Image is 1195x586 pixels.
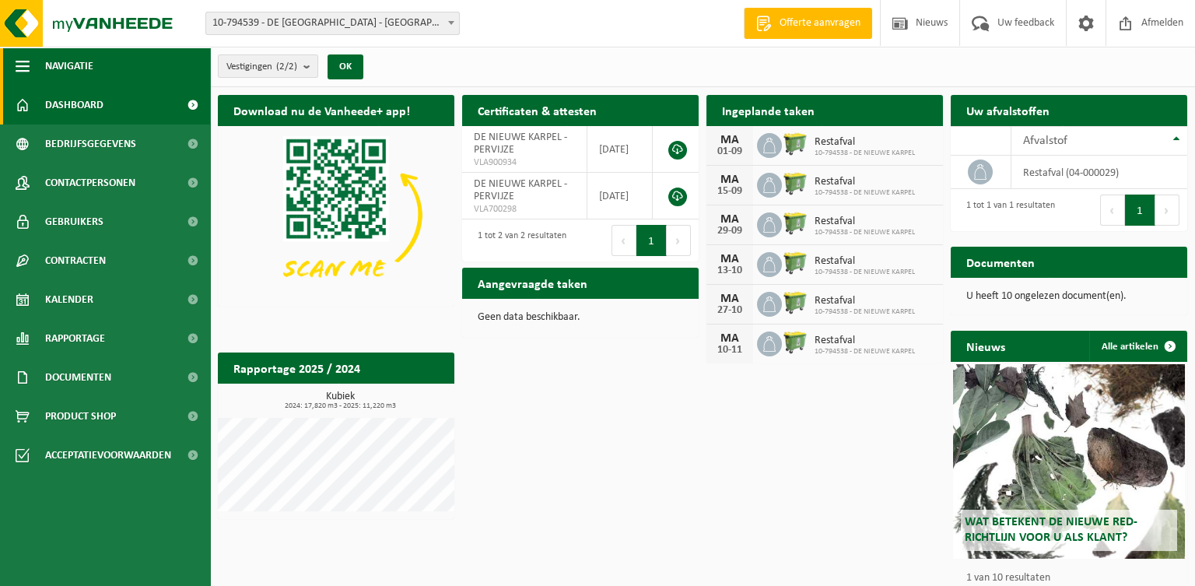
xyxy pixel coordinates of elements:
[45,47,93,86] span: Navigatie
[587,126,653,173] td: [DATE]
[474,203,575,216] span: VLA700298
[782,329,808,356] img: WB-0660-HPE-GN-50
[338,383,453,414] a: Bekijk rapportage
[612,225,636,256] button: Previous
[45,280,93,319] span: Kalender
[714,134,745,146] div: MA
[776,16,864,31] span: Offerte aanvragen
[714,305,745,316] div: 27-10
[714,226,745,237] div: 29-09
[958,193,1055,227] div: 1 tot 1 van 1 resultaten
[714,265,745,276] div: 13-10
[714,146,745,157] div: 01-09
[1089,331,1186,362] a: Alle artikelen
[218,353,376,383] h2: Rapportage 2025 / 2024
[218,54,318,78] button: Vestigingen(2/2)
[478,312,683,323] p: Geen data beschikbaar.
[587,173,653,219] td: [DATE]
[815,347,915,356] span: 10-794538 - DE NIEUWE KARPEL
[714,213,745,226] div: MA
[951,95,1065,125] h2: Uw afvalstoffen
[636,225,667,256] button: 1
[462,268,603,298] h2: Aangevraagde taken
[953,364,1185,559] a: Wat betekent de nieuwe RED-richtlijn voor u als klant?
[815,335,915,347] span: Restafval
[966,291,1172,302] p: U heeft 10 ongelezen document(en).
[45,163,135,202] span: Contactpersonen
[714,345,745,356] div: 10-11
[782,131,808,157] img: WB-0660-HPE-GN-50
[45,436,171,475] span: Acceptatievoorwaarden
[815,307,915,317] span: 10-794538 - DE NIEUWE KARPEL
[206,12,459,34] span: 10-794539 - DE NIEUWE KARPEL - DESTELBERGEN
[951,247,1050,277] h2: Documenten
[815,176,915,188] span: Restafval
[45,358,111,397] span: Documenten
[706,95,830,125] h2: Ingeplande taken
[815,255,915,268] span: Restafval
[328,54,363,79] button: OK
[45,319,105,358] span: Rapportage
[218,126,454,304] img: Download de VHEPlus App
[470,223,566,258] div: 1 tot 2 van 2 resultaten
[1100,195,1125,226] button: Previous
[1125,195,1155,226] button: 1
[714,293,745,305] div: MA
[815,188,915,198] span: 10-794538 - DE NIEUWE KARPEL
[966,573,1179,584] p: 1 van 10 resultaten
[218,95,426,125] h2: Download nu de Vanheede+ app!
[714,253,745,265] div: MA
[782,250,808,276] img: WB-0660-HPE-GN-50
[226,55,297,79] span: Vestigingen
[45,241,106,280] span: Contracten
[744,8,872,39] a: Offerte aanvragen
[714,186,745,197] div: 15-09
[714,174,745,186] div: MA
[1023,135,1067,147] span: Afvalstof
[1155,195,1179,226] button: Next
[474,132,567,156] span: DE NIEUWE KARPEL - PERVIJZE
[714,332,745,345] div: MA
[45,397,116,436] span: Product Shop
[815,216,915,228] span: Restafval
[782,289,808,316] img: WB-0660-HPE-GN-50
[205,12,460,35] span: 10-794539 - DE NIEUWE KARPEL - DESTELBERGEN
[815,149,915,158] span: 10-794538 - DE NIEUWE KARPEL
[815,295,915,307] span: Restafval
[782,170,808,197] img: WB-0660-HPE-GN-50
[951,331,1021,361] h2: Nieuws
[226,402,454,410] span: 2024: 17,820 m3 - 2025: 11,220 m3
[462,95,612,125] h2: Certificaten & attesten
[782,210,808,237] img: WB-0660-HPE-GN-50
[1011,156,1187,189] td: restafval (04-000029)
[474,178,567,202] span: DE NIEUWE KARPEL - PERVIJZE
[815,228,915,237] span: 10-794538 - DE NIEUWE KARPEL
[45,86,103,125] span: Dashboard
[45,125,136,163] span: Bedrijfsgegevens
[474,156,575,169] span: VLA900934
[276,61,297,72] count: (2/2)
[815,136,915,149] span: Restafval
[667,225,691,256] button: Next
[965,516,1137,543] span: Wat betekent de nieuwe RED-richtlijn voor u als klant?
[815,268,915,277] span: 10-794538 - DE NIEUWE KARPEL
[45,202,103,241] span: Gebruikers
[226,391,454,410] h3: Kubiek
